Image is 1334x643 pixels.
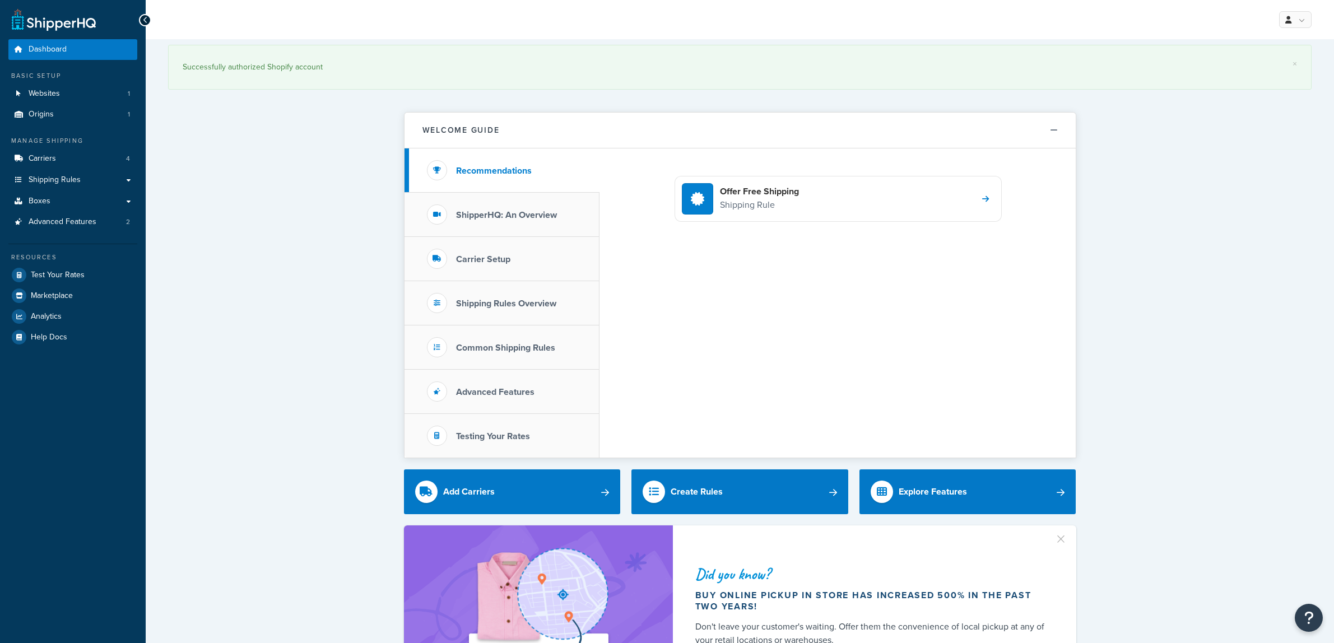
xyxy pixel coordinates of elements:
[899,484,967,500] div: Explore Features
[456,387,534,397] h3: Advanced Features
[8,170,137,190] a: Shipping Rules
[8,71,137,81] div: Basic Setup
[1293,59,1297,68] a: ×
[8,327,137,347] a: Help Docs
[8,191,137,212] a: Boxes
[8,212,137,232] a: Advanced Features2
[128,110,130,119] span: 1
[31,291,73,301] span: Marketplace
[859,469,1076,514] a: Explore Features
[8,39,137,60] a: Dashboard
[695,566,1049,582] div: Did you know?
[29,217,96,227] span: Advanced Features
[8,253,137,262] div: Resources
[29,175,81,185] span: Shipping Rules
[183,59,1297,75] div: Successfully authorized Shopify account
[443,484,495,500] div: Add Carriers
[720,198,799,212] p: Shipping Rule
[8,286,137,306] a: Marketplace
[29,197,50,206] span: Boxes
[631,469,848,514] a: Create Rules
[405,113,1076,148] button: Welcome Guide
[456,299,556,309] h3: Shipping Rules Overview
[126,154,130,164] span: 4
[29,89,60,99] span: Websites
[29,110,54,119] span: Origins
[31,271,85,280] span: Test Your Rates
[456,431,530,441] h3: Testing Your Rates
[8,212,137,232] li: Advanced Features
[671,484,723,500] div: Create Rules
[422,126,500,134] h2: Welcome Guide
[8,136,137,146] div: Manage Shipping
[720,185,799,198] h4: Offer Free Shipping
[8,148,137,169] a: Carriers4
[456,210,557,220] h3: ShipperHQ: An Overview
[456,343,555,353] h3: Common Shipping Rules
[128,89,130,99] span: 1
[31,333,67,342] span: Help Docs
[29,154,56,164] span: Carriers
[31,312,62,321] span: Analytics
[695,590,1049,612] div: Buy online pickup in store has increased 500% in the past two years!
[404,469,621,514] a: Add Carriers
[8,104,137,125] a: Origins1
[8,83,137,104] a: Websites1
[8,104,137,125] li: Origins
[8,265,137,285] a: Test Your Rates
[8,306,137,327] a: Analytics
[456,254,510,264] h3: Carrier Setup
[29,45,67,54] span: Dashboard
[1295,604,1323,632] button: Open Resource Center
[8,148,137,169] li: Carriers
[456,166,532,176] h3: Recommendations
[126,217,130,227] span: 2
[8,83,137,104] li: Websites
